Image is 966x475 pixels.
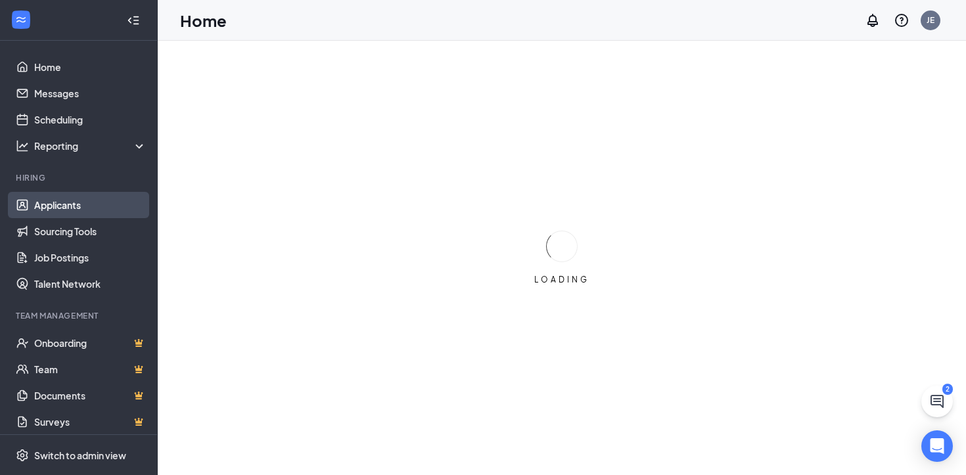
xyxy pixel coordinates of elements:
h1: Home [180,9,227,32]
a: OnboardingCrown [34,330,147,356]
svg: Settings [16,449,29,462]
div: 2 [942,384,953,395]
a: TeamCrown [34,356,147,382]
a: Applicants [34,192,147,218]
svg: Collapse [127,14,140,27]
svg: WorkstreamLogo [14,13,28,26]
a: DocumentsCrown [34,382,147,409]
svg: QuestionInfo [894,12,909,28]
div: JE [927,14,934,26]
svg: ChatActive [929,394,945,409]
a: Talent Network [34,271,147,297]
div: Reporting [34,139,147,152]
div: Open Intercom Messenger [921,430,953,462]
div: Team Management [16,310,144,321]
div: Hiring [16,172,144,183]
a: Scheduling [34,106,147,133]
button: ChatActive [921,386,953,417]
a: Messages [34,80,147,106]
svg: Notifications [865,12,881,28]
a: Job Postings [34,244,147,271]
a: Home [34,54,147,80]
div: LOADING [529,274,595,285]
div: Switch to admin view [34,449,126,462]
svg: Analysis [16,139,29,152]
a: SurveysCrown [34,409,147,435]
a: Sourcing Tools [34,218,147,244]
